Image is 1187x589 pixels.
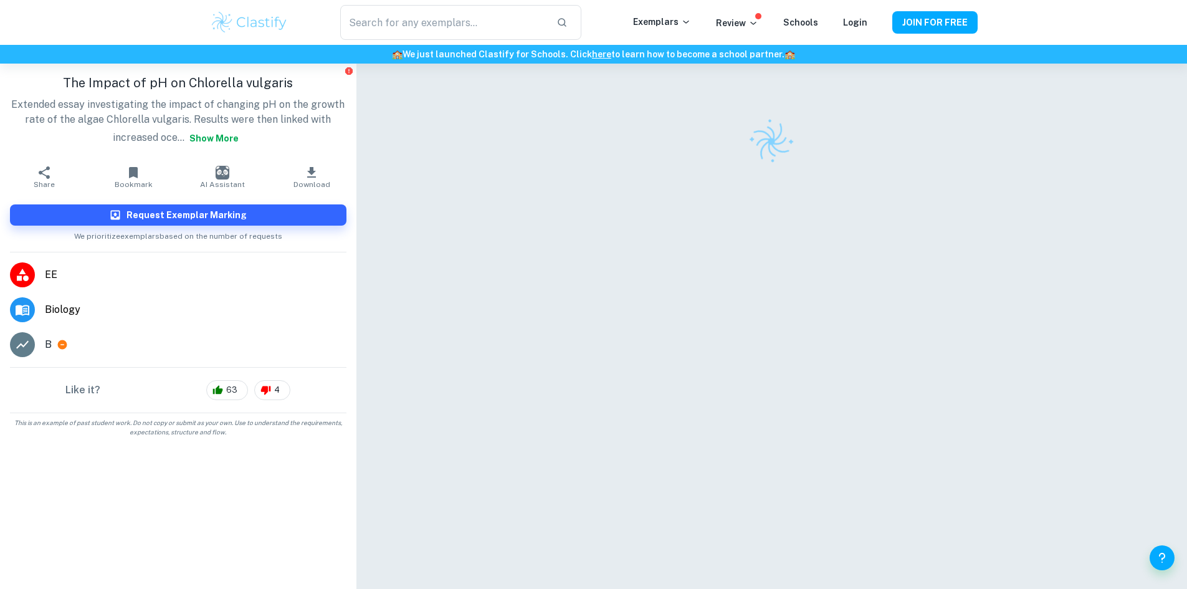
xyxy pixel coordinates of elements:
[65,383,100,398] h6: Like it?
[178,160,267,194] button: AI Assistant
[392,49,403,59] span: 🏫
[1150,545,1175,570] button: Help and Feedback
[45,337,52,352] p: B
[10,74,346,92] h1: The Impact of pH on Chlorella vulgaris
[5,418,351,437] span: This is an example of past student work. Do not copy or submit as your own. Use to understand the...
[89,160,178,194] button: Bookmark
[115,180,153,189] span: Bookmark
[254,380,290,400] div: 4
[74,226,282,242] span: We prioritize exemplars based on the number of requests
[633,15,691,29] p: Exemplars
[184,127,244,150] button: Show more
[34,180,55,189] span: Share
[892,11,978,34] button: JOIN FOR FREE
[2,47,1185,61] h6: We just launched Clastify for Schools. Click to learn how to become a school partner.
[592,49,611,59] a: here
[783,17,818,27] a: Schools
[126,208,247,222] h6: Request Exemplar Marking
[45,302,346,317] span: Biology
[345,66,354,75] button: Report issue
[10,204,346,226] button: Request Exemplar Marking
[206,380,248,400] div: 63
[784,49,795,59] span: 🏫
[45,267,346,282] span: EE
[210,10,289,35] img: Clastify logo
[340,5,546,40] input: Search for any exemplars...
[219,384,244,396] span: 63
[741,111,803,173] img: Clastify logo
[267,384,287,396] span: 4
[200,180,245,189] span: AI Assistant
[216,166,229,180] img: AI Assistant
[293,180,330,189] span: Download
[843,17,867,27] a: Login
[716,16,758,30] p: Review
[10,97,346,150] p: Extended essay investigating the impact of changing pH on the growth rate of the algae Chlorella ...
[267,160,356,194] button: Download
